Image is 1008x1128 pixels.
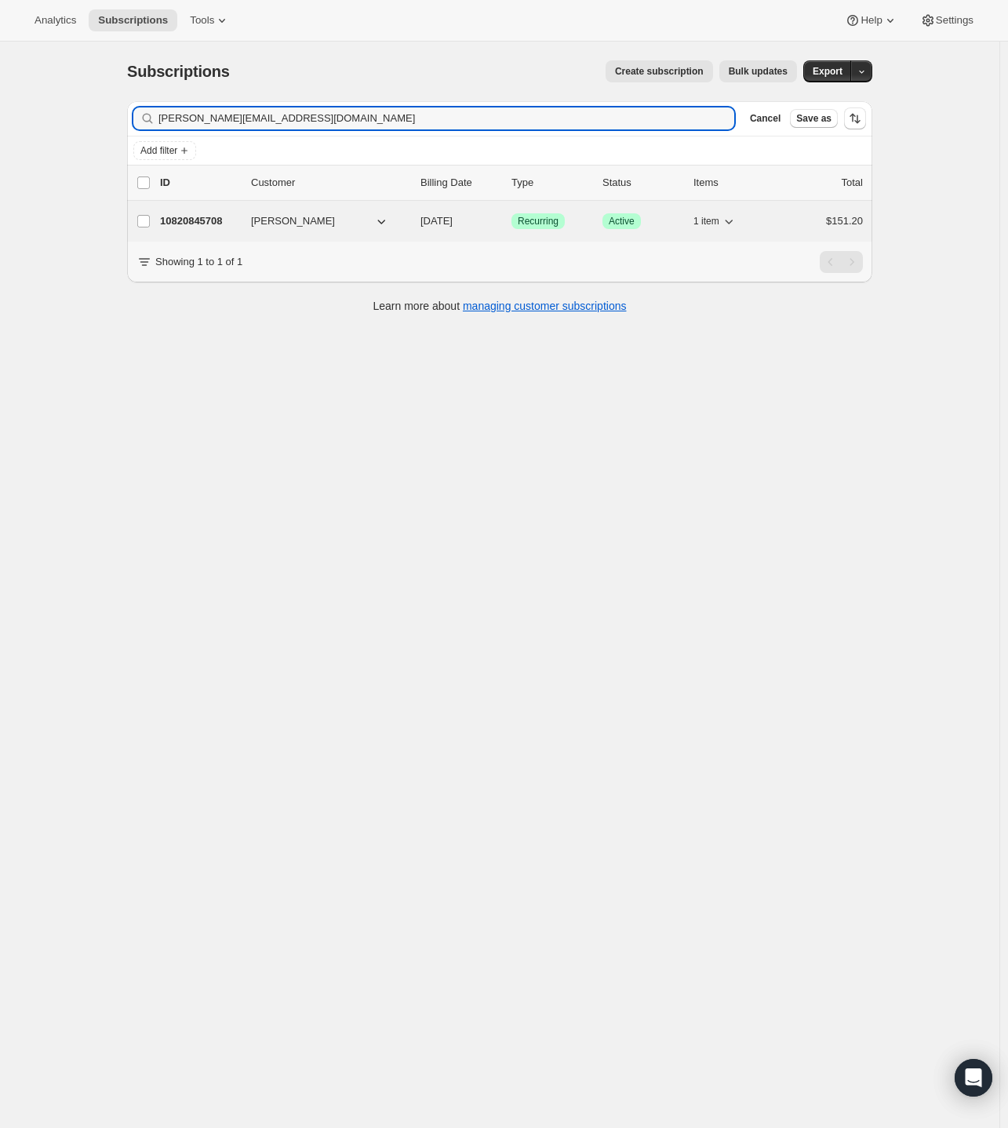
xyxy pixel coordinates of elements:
[826,215,863,227] span: $151.20
[160,175,238,191] p: ID
[180,9,239,31] button: Tools
[420,215,453,227] span: [DATE]
[25,9,86,31] button: Analytics
[511,175,590,191] div: Type
[251,175,408,191] p: Customer
[615,65,704,78] span: Create subscription
[160,175,863,191] div: IDCustomerBilling DateTypeStatusItemsTotal
[420,175,499,191] p: Billing Date
[813,65,842,78] span: Export
[790,109,838,128] button: Save as
[160,210,863,232] div: 10820845708[PERSON_NAME][DATE]SuccessRecurringSuccessActive1 item$151.20
[251,213,335,229] span: [PERSON_NAME]
[693,215,719,227] span: 1 item
[373,298,627,314] p: Learn more about
[463,300,627,312] a: managing customer subscriptions
[842,175,863,191] p: Total
[155,254,242,270] p: Showing 1 to 1 of 1
[35,14,76,27] span: Analytics
[98,14,168,27] span: Subscriptions
[835,9,907,31] button: Help
[518,215,559,227] span: Recurring
[140,144,177,157] span: Add filter
[693,175,772,191] div: Items
[861,14,882,27] span: Help
[719,60,797,82] button: Bulk updates
[133,141,196,160] button: Add filter
[911,9,983,31] button: Settings
[750,112,781,125] span: Cancel
[606,60,713,82] button: Create subscription
[602,175,681,191] p: Status
[744,109,787,128] button: Cancel
[89,9,177,31] button: Subscriptions
[609,215,635,227] span: Active
[190,14,214,27] span: Tools
[127,63,230,80] span: Subscriptions
[844,107,866,129] button: Sort the results
[160,213,238,229] p: 10820845708
[158,107,734,129] input: Filter subscribers
[820,251,863,273] nav: Pagination
[936,14,973,27] span: Settings
[796,112,832,125] span: Save as
[803,60,852,82] button: Export
[955,1059,992,1097] div: Open Intercom Messenger
[693,210,737,232] button: 1 item
[729,65,788,78] span: Bulk updates
[242,209,398,234] button: [PERSON_NAME]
